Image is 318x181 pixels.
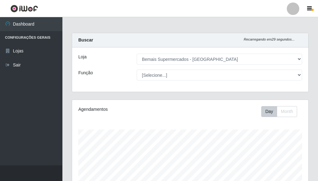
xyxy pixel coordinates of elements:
[78,106,166,113] div: Agendamentos
[277,106,297,117] button: Month
[10,5,38,12] img: CoreUI Logo
[261,106,302,117] div: Toolbar with button groups
[261,106,297,117] div: First group
[261,106,277,117] button: Day
[78,70,93,76] label: Função
[78,54,86,60] label: Loja
[244,37,295,41] i: Recarregando em 29 segundos...
[78,37,93,42] strong: Buscar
